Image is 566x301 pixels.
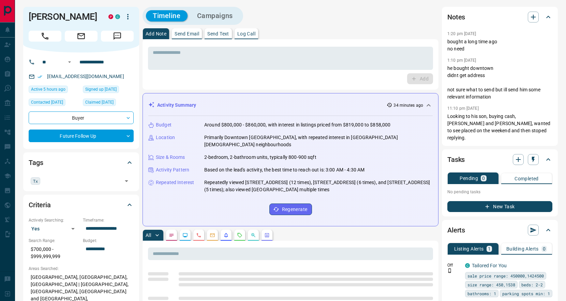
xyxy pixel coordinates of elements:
[204,179,433,193] p: Repeatedly viewed [STREET_ADDRESS] (12 times), [STREET_ADDRESS] (6 times), and [STREET_ADDRESS] (...
[237,31,255,36] p: Log Call
[29,154,134,171] div: Tags
[29,244,79,262] p: $700,000 - $999,999,999
[502,290,550,297] span: parking spots min: 1
[447,222,552,238] div: Alerts
[29,86,79,95] div: Tue Oct 14 2025
[447,65,552,101] p: he bought downtown didnt get address not sure what to send but ill send him some relevant informa...
[29,197,134,213] div: Criteria
[454,246,484,251] p: Listing Alerts
[156,121,172,129] p: Budget
[31,86,65,93] span: Active 5 hours ago
[157,102,196,109] p: Activity Summary
[447,201,552,212] button: New Task
[460,176,478,181] p: Pending
[210,232,215,238] svg: Emails
[447,38,552,52] p: bought a long time ago no need
[83,238,134,244] p: Budget:
[83,217,134,223] p: Timeframe:
[65,31,98,42] span: Email
[251,232,256,238] svg: Opportunities
[83,99,134,108] div: Thu May 01 2025
[65,58,74,66] button: Open
[447,106,479,111] p: 11:10 pm [DATE]
[190,10,240,21] button: Campaigns
[29,130,134,142] div: Future Follow Up
[269,204,312,215] button: Regenerate
[29,223,79,234] div: Yes
[156,166,189,174] p: Activity Pattern
[447,113,552,141] p: Looking to his son, buying cash, [PERSON_NAME] and [PERSON_NAME], wanted to see placed on the wee...
[33,178,38,184] span: Tx
[447,225,465,236] h2: Alerts
[447,151,552,168] div: Tasks
[156,154,185,161] p: Size & Rooms
[467,272,544,279] span: sale price range: 450000,1424500
[146,233,151,238] p: All
[115,14,120,19] div: condos.ca
[515,176,539,181] p: Completed
[264,232,270,238] svg: Agent Actions
[156,134,175,141] p: Location
[472,263,507,268] a: Tailored For You
[47,74,124,79] a: [EMAIL_ADDRESS][DOMAIN_NAME]
[146,31,166,36] p: Add Note
[85,99,114,106] span: Claimed [DATE]
[447,9,552,25] div: Notes
[29,31,61,42] span: Call
[29,157,43,168] h2: Tags
[447,268,452,273] svg: Push Notification Only
[506,246,539,251] p: Building Alerts
[447,187,552,197] p: No pending tasks
[447,154,465,165] h2: Tasks
[29,111,134,124] div: Buyer
[38,74,42,79] svg: Email Verified
[447,12,465,22] h2: Notes
[122,176,131,186] button: Open
[465,263,470,268] div: condos.ca
[447,262,461,268] p: Off
[146,10,188,21] button: Timeline
[29,199,51,210] h2: Criteria
[543,246,546,251] p: 0
[237,232,242,238] svg: Requests
[85,86,117,93] span: Signed up [DATE]
[148,99,433,111] div: Activity Summary34 minutes ago
[156,179,194,186] p: Repeated Interest
[447,58,476,63] p: 1:10 pm [DATE]
[175,31,199,36] p: Send Email
[29,217,79,223] p: Actively Searching:
[482,176,485,181] p: 0
[204,166,364,174] p: Based on the lead's activity, the best time to reach out is: 3:00 AM - 4:30 AM
[467,290,496,297] span: bathrooms: 1
[31,99,63,106] span: Contacted [DATE]
[29,266,134,272] p: Areas Searched:
[204,154,316,161] p: 2-bedroom, 2-bathroom units, typically 800-900 sqft
[204,121,390,129] p: Around $800,000 - $860,000, with interest in listings priced from $819,000 to $858,000
[207,31,229,36] p: Send Text
[223,232,229,238] svg: Listing Alerts
[393,102,423,108] p: 34 minutes ago
[83,86,134,95] div: Sun Apr 12 2020
[169,232,174,238] svg: Notes
[29,238,79,244] p: Search Range:
[108,14,113,19] div: property.ca
[521,281,543,288] span: beds: 2-2
[182,232,188,238] svg: Lead Browsing Activity
[29,99,79,108] div: Sun Sep 29 2024
[29,11,98,22] h1: [PERSON_NAME]
[447,31,476,36] p: 1:20 pm [DATE]
[204,134,433,148] p: Primarily Downtown [GEOGRAPHIC_DATA], with repeated interest in [GEOGRAPHIC_DATA][DEMOGRAPHIC_DAT...
[101,31,134,42] span: Message
[488,246,491,251] p: 1
[467,281,515,288] span: size range: 450,1538
[196,232,202,238] svg: Calls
